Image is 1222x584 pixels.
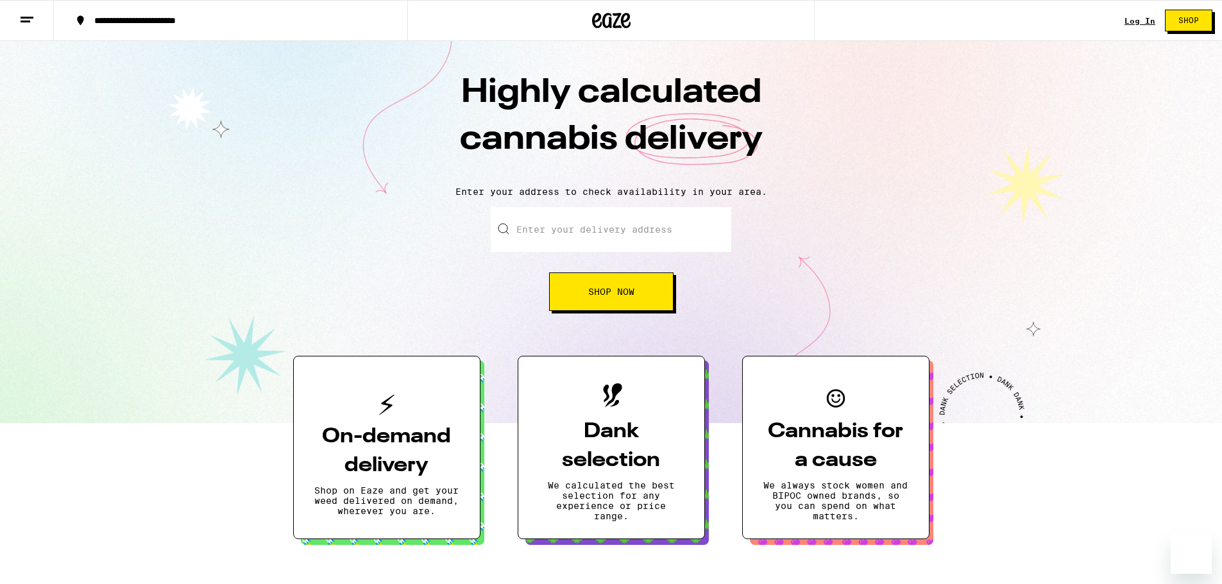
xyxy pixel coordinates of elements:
[1165,10,1212,31] button: Shop
[742,356,929,539] button: Cannabis for a causeWe always stock women and BIPOC owned brands, so you can spend on what matters.
[1155,10,1222,31] a: Shop
[763,417,908,475] h3: Cannabis for a cause
[763,480,908,521] p: We always stock women and BIPOC owned brands, so you can spend on what matters.
[518,356,705,539] button: Dank selectionWe calculated the best selection for any experience or price range.
[539,417,684,475] h3: Dank selection
[1171,533,1212,574] iframe: Button to launch messaging window
[1124,17,1155,25] a: Log In
[13,187,1209,197] p: Enter your address to check availability in your area.
[1178,17,1199,24] span: Shop
[293,356,480,539] button: On-demand deliveryShop on Eaze and get your weed delivered on demand, wherever you are.
[387,70,836,176] h1: Highly calculated cannabis delivery
[588,287,634,296] span: Shop Now
[314,422,459,480] h3: On-demand delivery
[491,207,731,252] input: Enter your delivery address
[314,485,459,516] p: Shop on Eaze and get your weed delivered on demand, wherever you are.
[549,272,674,311] button: Shop Now
[539,480,684,521] p: We calculated the best selection for any experience or price range.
